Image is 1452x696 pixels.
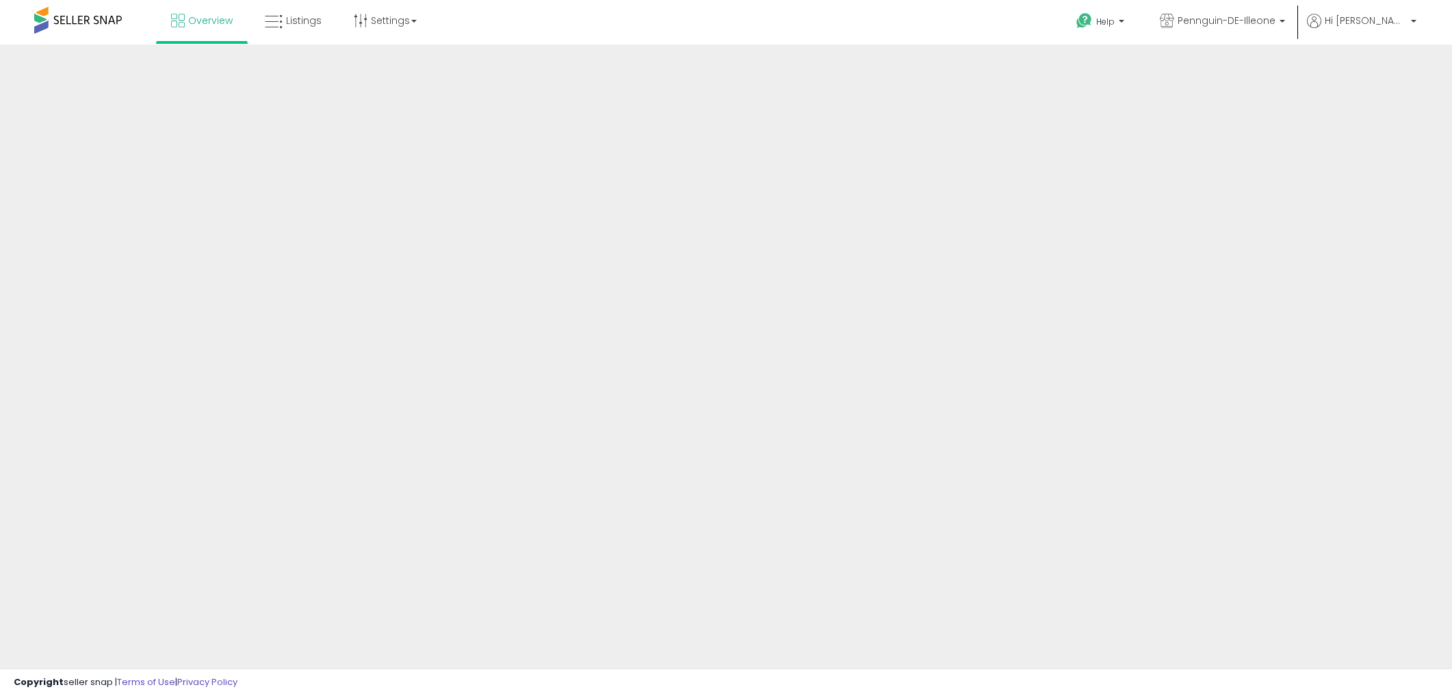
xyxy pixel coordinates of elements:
[286,14,322,27] span: Listings
[188,14,233,27] span: Overview
[1096,16,1115,27] span: Help
[1076,12,1093,29] i: Get Help
[1065,2,1138,44] a: Help
[1178,14,1275,27] span: Pennguin-DE-Illeone
[1307,14,1416,44] a: Hi [PERSON_NAME]
[1325,14,1407,27] span: Hi [PERSON_NAME]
